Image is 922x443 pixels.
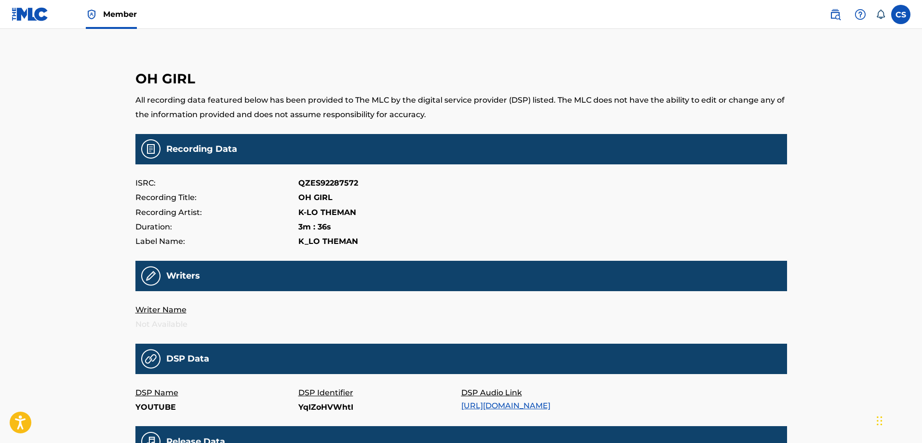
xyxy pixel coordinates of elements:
div: Notifications [876,10,885,19]
img: Top Rightsholder [86,9,97,20]
div: Drag [877,406,882,435]
p: Writer Name [135,303,298,317]
p: QZES92287572 [298,176,358,190]
p: Recording Artist: [135,205,298,220]
p: ISRC: [135,176,298,190]
img: Recording Writers [141,266,160,286]
img: MLC Logo [12,7,49,21]
p: 3m : 36s [298,220,331,234]
p: K-LO THEMAN [298,205,356,220]
p: Not Available [135,317,298,332]
a: [URL][DOMAIN_NAME] [461,401,550,410]
p: Label Name: [135,234,298,249]
iframe: Chat Widget [874,397,922,443]
p: OH GIRL [298,190,333,205]
div: User Menu [891,5,910,24]
h5: Writers [166,270,200,282]
h3: OH GIRL [135,70,787,87]
div: Help [851,5,870,24]
p: YqIZoHVWhtI [298,400,461,415]
p: All recording data featured below has been provided to The MLC by the digital service provider (D... [135,93,787,122]
a: Public Search [826,5,845,24]
img: search [829,9,841,20]
p: Duration: [135,220,298,234]
h5: DSP Data [166,353,209,364]
span: Member [103,9,137,20]
p: DSP Name [135,386,298,400]
img: 31a9e25fa6e13e71f14b.png [141,349,160,369]
p: YOUTUBE [135,400,298,415]
img: help [855,9,866,20]
p: DSP Audio Link [461,386,624,400]
img: Recording Data [141,139,160,159]
p: DSP Identifier [298,386,461,400]
p: Recording Title: [135,190,298,205]
h5: Recording Data [166,144,237,155]
p: K_LO THEMAN [298,234,358,249]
